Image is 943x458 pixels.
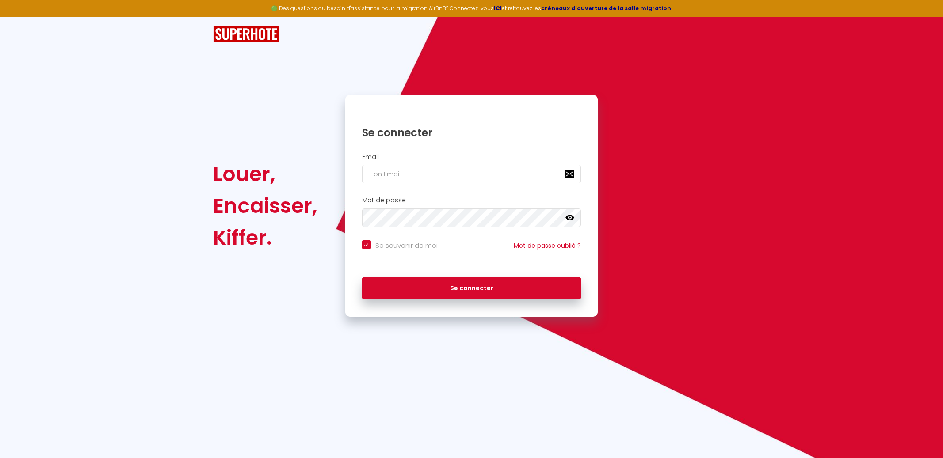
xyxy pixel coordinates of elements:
a: créneaux d'ouverture de la salle migration [541,4,671,12]
input: Ton Email [362,165,581,183]
div: Louer, [213,158,317,190]
h2: Email [362,153,581,161]
div: Encaisser, [213,190,317,222]
a: Mot de passe oublié ? [514,241,581,250]
h2: Mot de passe [362,197,581,204]
h1: Se connecter [362,126,581,140]
img: SuperHote logo [213,26,279,42]
a: ICI [494,4,502,12]
button: Se connecter [362,277,581,299]
div: Kiffer. [213,222,317,254]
